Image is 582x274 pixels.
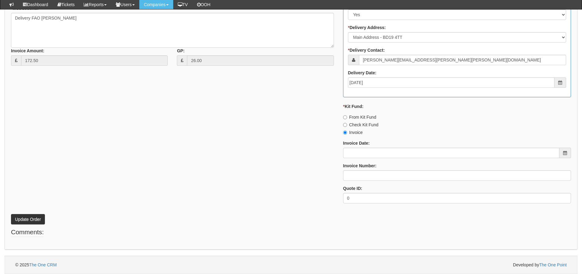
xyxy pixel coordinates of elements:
[343,122,379,128] label: Check Kit Fund
[11,214,45,224] button: Update Order
[343,115,347,119] input: From Kit Fund
[15,262,57,267] span: © 2025
[348,47,385,53] label: Delivery Contact:
[29,262,57,267] a: The One CRM
[348,70,376,76] label: Delivery Date:
[539,262,567,267] a: The One Point
[348,24,386,31] label: Delivery Address:
[177,48,185,54] label: GP:
[11,48,44,54] label: Invoice Amount:
[11,228,44,237] legend: Comments:
[343,185,362,191] label: Quote ID:
[343,103,364,109] label: Kit Fund:
[343,131,347,135] input: Invoice
[343,140,370,146] label: Invoice Date:
[343,114,376,120] label: From Kit Fund
[513,262,567,268] span: Developed by
[343,123,347,127] input: Check Kit Fund
[11,13,334,48] textarea: Delivery FAO [PERSON_NAME]
[343,163,377,169] label: Invoice Number:
[343,129,363,135] label: Invoice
